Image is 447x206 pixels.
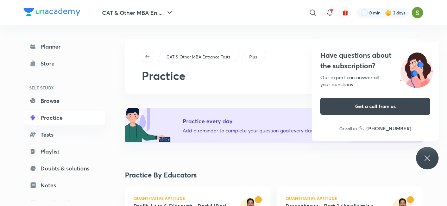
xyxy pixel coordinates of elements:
[98,6,178,20] button: CAT & Other MBA En ...
[24,56,105,70] a: Store
[285,196,384,200] span: Quantitative Aptitude
[24,111,105,125] a: Practice
[24,144,105,158] a: Playlist
[166,54,230,60] p: CAT & Other MBA Entrance Tests
[394,50,439,88] img: ttu_illustration_new.svg
[24,127,105,142] a: Tests
[320,50,430,71] h4: Have questions about the subscription?
[40,59,59,68] div: Store
[142,69,407,82] h2: Practice
[24,94,105,108] a: Browse
[165,54,232,60] a: CAT & Other MBA Entrance Tests
[339,125,357,132] p: Or call us
[183,127,313,134] p: Add a reminder to complete your question goal every day
[24,8,80,16] img: Company Logo
[24,8,80,18] a: Company Logo
[366,125,411,132] h6: [PHONE_NUMBER]
[249,54,257,60] p: Plus
[24,161,105,175] a: Doubts & solutions
[133,196,232,200] span: Quantitative Aptitude
[359,125,411,132] a: [PHONE_NUMBER]
[24,178,105,192] a: Notes
[320,98,430,115] button: Get a call from us
[24,39,105,54] a: Planner
[248,54,258,60] a: Plus
[385,9,392,16] img: streak
[342,10,348,16] img: avatar
[320,74,430,88] div: Our expert can answer all your questions
[183,117,313,125] h5: Practice every day
[411,7,423,19] img: Samridhi Vij
[125,170,423,180] h4: Practice By Educators
[24,82,105,94] h6: SELF STUDY
[340,7,351,18] button: avatar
